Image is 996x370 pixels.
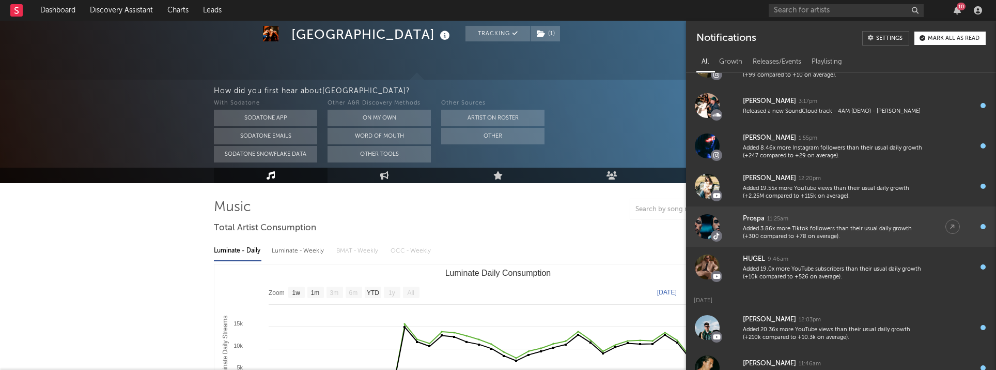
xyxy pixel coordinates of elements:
[269,289,285,297] text: Zoom
[214,128,317,144] button: Sodatone Emails
[743,253,765,265] div: HUGEL
[743,172,796,185] div: [PERSON_NAME]
[928,36,979,41] div: Mark all as read
[686,126,996,166] a: [PERSON_NAME]1:55pmAdded 8.46x more Instagram followers than their usual daily growth (+247 compa...
[768,256,788,263] div: 9:46am
[743,314,796,326] div: [PERSON_NAME]
[686,307,996,348] a: [PERSON_NAME]12:03pmAdded 20.36x more YouTube views than their usual daily growth (+210k compared...
[743,108,925,115] div: Released a new SoundCloud track - 4AM (DEMO) - [PERSON_NAME]
[686,287,996,307] div: [DATE]
[272,242,326,260] div: Luminate - Weekly
[743,95,796,108] div: [PERSON_NAME]
[214,97,317,110] div: With Sodatone
[743,326,925,342] div: Added 20.36x more YouTube views than their usual daily growth (+210k compared to +10.3k on average).
[686,166,996,206] a: [PERSON_NAME]12:20pmAdded 19.55x more YouTube views than their usual daily growth (+2.25M compare...
[445,269,551,277] text: Luminate Daily Consumption
[214,85,996,97] div: How did you first hear about [GEOGRAPHIC_DATA] ?
[328,128,431,144] button: Word Of Mouth
[799,135,817,142] div: 1:55pm
[743,144,925,160] div: Added 8.46x more Instagram followers than their usual daily growth (+247 compared to +29 on avera...
[743,185,925,201] div: Added 19.55x more YouTube views than their usual daily growth (+2.25M compared to +115k on average).
[214,110,317,126] button: Sodatone App
[748,53,806,71] div: Releases/Events
[657,289,677,296] text: [DATE]
[328,110,431,126] button: On My Own
[686,247,996,287] a: HUGEL9:46amAdded 19.0x more YouTube subscribers than their usual daily growth (+10k compared to +...
[743,132,796,144] div: [PERSON_NAME]
[714,53,748,71] div: Growth
[328,97,431,110] div: Other A&R Discovery Methods
[291,26,453,43] div: [GEOGRAPHIC_DATA]
[311,289,320,297] text: 1m
[328,146,431,162] button: Other Tools
[234,320,243,327] text: 15k
[686,206,996,247] a: Prospa11:25amAdded 3.86x more Tiktok followers than their usual daily growth (+300 compared to +7...
[330,289,339,297] text: 3m
[441,128,544,144] button: Other
[696,53,714,71] div: All
[954,6,961,14] button: 10
[769,4,924,17] input: Search for artists
[530,26,561,41] span: ( 1 )
[876,36,902,41] div: Settings
[862,31,909,46] a: Settings
[388,289,395,297] text: 1y
[214,242,261,260] div: Luminate - Daily
[799,360,821,368] div: 11:46am
[292,289,301,297] text: 1w
[799,98,817,106] div: 3:17pm
[914,32,986,45] button: Mark all as read
[767,215,788,223] div: 11:25am
[234,343,243,349] text: 10k
[799,175,821,183] div: 12:20pm
[743,265,925,282] div: Added 19.0x more YouTube subscribers than their usual daily growth (+10k compared to +526 on aver...
[531,26,560,41] button: (1)
[743,213,765,225] div: Prospa
[407,289,414,297] text: All
[367,289,379,297] text: YTD
[214,146,317,162] button: Sodatone Snowflake Data
[349,289,358,297] text: 6m
[686,85,996,126] a: [PERSON_NAME]3:17pmReleased a new SoundCloud track - 4AM (DEMO) - [PERSON_NAME]
[957,3,966,10] div: 10
[806,53,847,71] div: Playlisting
[743,358,796,370] div: [PERSON_NAME]
[630,205,739,214] input: Search by song name or URL
[743,225,925,241] div: Added 3.86x more Tiktok followers than their usual daily growth (+300 compared to +78 on average).
[441,97,544,110] div: Other Sources
[214,222,316,234] span: Total Artist Consumption
[696,31,756,46] div: Notifications
[799,316,821,324] div: 12:03pm
[465,26,530,41] button: Tracking
[441,110,544,126] button: Artist on Roster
